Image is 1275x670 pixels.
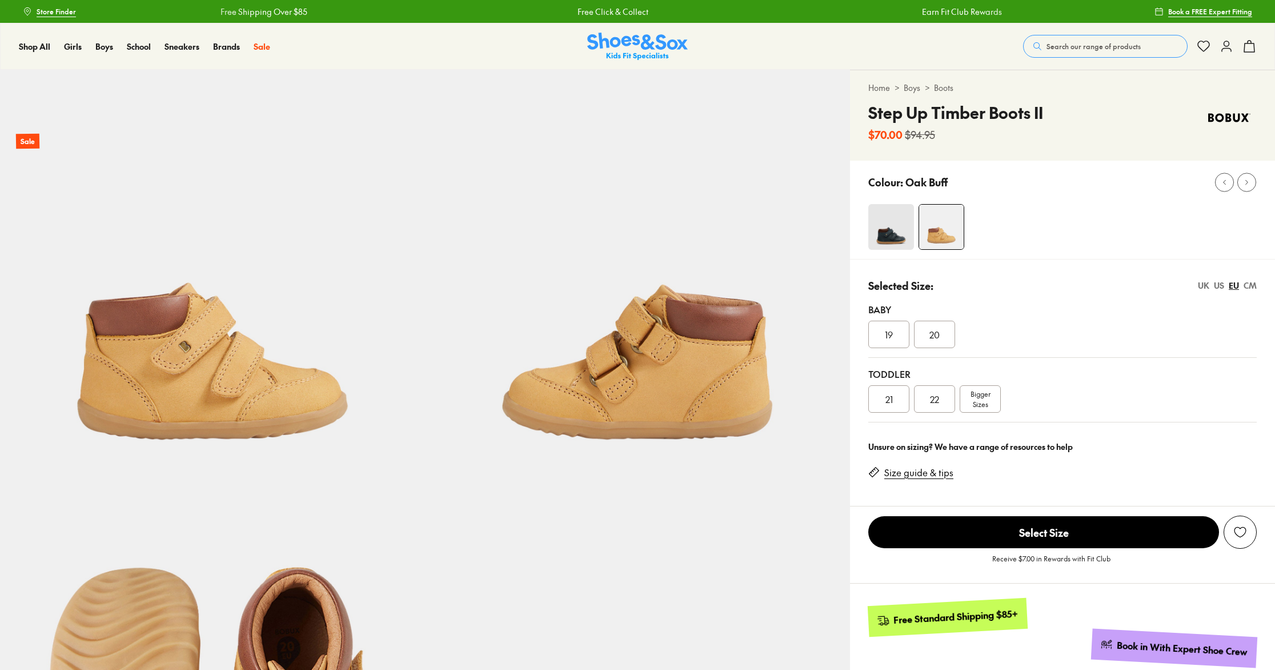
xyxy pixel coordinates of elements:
[64,41,82,53] a: Girls
[868,127,903,142] b: $70.00
[1229,280,1239,292] div: EU
[64,41,82,52] span: Girls
[868,82,1257,94] div: > >
[885,328,893,341] span: 19
[1023,35,1188,58] button: Search our range of products
[1047,41,1141,51] span: Search our range of products
[971,389,991,409] span: Bigger Sizes
[1244,280,1257,292] div: CM
[1168,6,1252,17] span: Book a FREE Expert Fitting
[868,101,1043,125] h4: Step Up Timber Boots II
[929,328,940,341] span: 20
[868,367,1257,381] div: Toddler
[885,392,893,406] span: 21
[213,41,240,52] span: Brands
[19,41,50,53] a: Shop All
[23,1,76,22] a: Store Finder
[1202,101,1257,135] img: Vendor logo
[1214,280,1224,292] div: US
[904,82,920,94] a: Boys
[919,205,964,249] img: 4-533681_1
[868,598,1028,637] a: Free Standard Shipping $85+
[37,6,76,17] span: Store Finder
[587,33,688,61] img: SNS_Logo_Responsive.svg
[19,41,50,52] span: Shop All
[587,33,688,61] a: Shoes & Sox
[893,608,1019,627] div: Free Standard Shipping $85+
[868,441,1257,453] div: Unsure on sizing? We have a range of resources to help
[930,392,939,406] span: 22
[1117,639,1248,659] div: Book in With Expert Shoe Crew
[127,41,151,53] a: School
[868,516,1219,549] button: Select Size
[254,41,270,53] a: Sale
[868,278,933,293] p: Selected Size:
[425,70,850,495] img: 5-533682_1
[1091,629,1257,668] a: Book in With Expert Shoe Crew
[95,41,113,53] a: Boys
[165,41,199,52] span: Sneakers
[1224,516,1257,549] button: Add to Wishlist
[16,134,39,149] p: Sale
[95,41,113,52] span: Boys
[905,127,935,142] s: $94.95
[934,82,953,94] a: Boots
[868,82,890,94] a: Home
[574,6,645,18] a: Free Click & Collect
[919,6,999,18] a: Earn Fit Club Rewards
[884,466,953,479] a: Size guide & tips
[868,302,1257,316] div: Baby
[1198,280,1209,292] div: UK
[254,41,270,52] span: Sale
[868,516,1219,548] span: Select Size
[217,6,304,18] a: Free Shipping Over $85
[165,41,199,53] a: Sneakers
[1154,1,1252,22] a: Book a FREE Expert Fitting
[905,174,948,190] p: Oak Buff
[992,553,1110,574] p: Receive $7.00 in Rewards with Fit Club
[127,41,151,52] span: School
[213,41,240,53] a: Brands
[868,204,914,250] img: 5_1
[868,174,903,190] p: Colour:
